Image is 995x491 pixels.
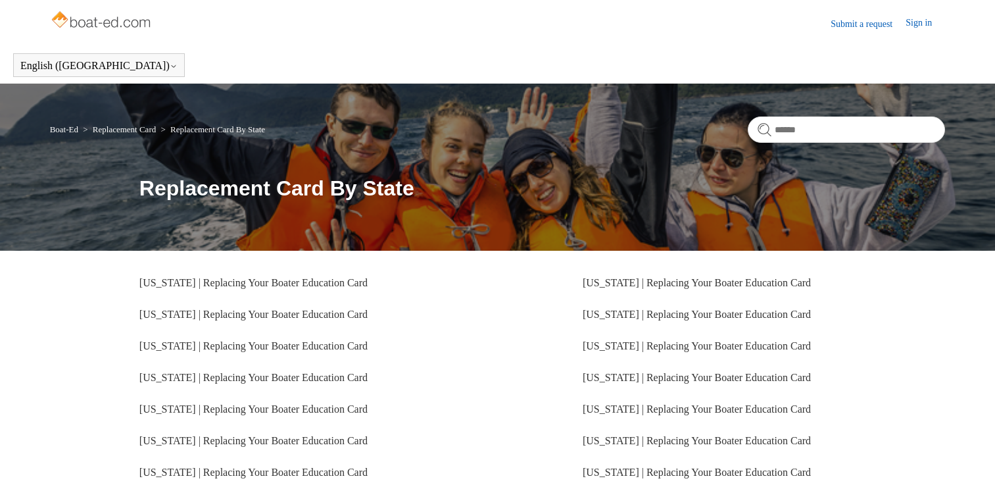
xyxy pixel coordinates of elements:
[139,372,368,383] a: [US_STATE] | Replacing Your Boater Education Card
[583,403,811,415] a: [US_STATE] | Replacing Your Boater Education Card
[139,172,946,204] h1: Replacement Card By State
[139,340,368,351] a: [US_STATE] | Replacing Your Boater Education Card
[831,17,906,31] a: Submit a request
[583,340,811,351] a: [US_STATE] | Replacing Your Boater Education Card
[139,435,368,446] a: [US_STATE] | Replacing Your Boater Education Card
[50,124,78,134] a: Boat-Ed
[583,277,811,288] a: [US_STATE] | Replacing Your Boater Education Card
[93,124,156,134] a: Replacement Card
[139,403,368,415] a: [US_STATE] | Replacing Your Boater Education Card
[80,124,158,134] li: Replacement Card
[906,16,945,32] a: Sign in
[139,467,368,478] a: [US_STATE] | Replacing Your Boater Education Card
[139,309,368,320] a: [US_STATE] | Replacing Your Boater Education Card
[583,309,811,320] a: [US_STATE] | Replacing Your Boater Education Card
[170,124,265,134] a: Replacement Card By State
[50,124,81,134] li: Boat-Ed
[583,372,811,383] a: [US_STATE] | Replacing Your Boater Education Card
[20,60,178,72] button: English ([GEOGRAPHIC_DATA])
[583,435,811,446] a: [US_STATE] | Replacing Your Boater Education Card
[748,116,945,143] input: Search
[50,8,155,34] img: Boat-Ed Help Center home page
[583,467,811,478] a: [US_STATE] | Replacing Your Boater Education Card
[158,124,265,134] li: Replacement Card By State
[139,277,368,288] a: [US_STATE] | Replacing Your Boater Education Card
